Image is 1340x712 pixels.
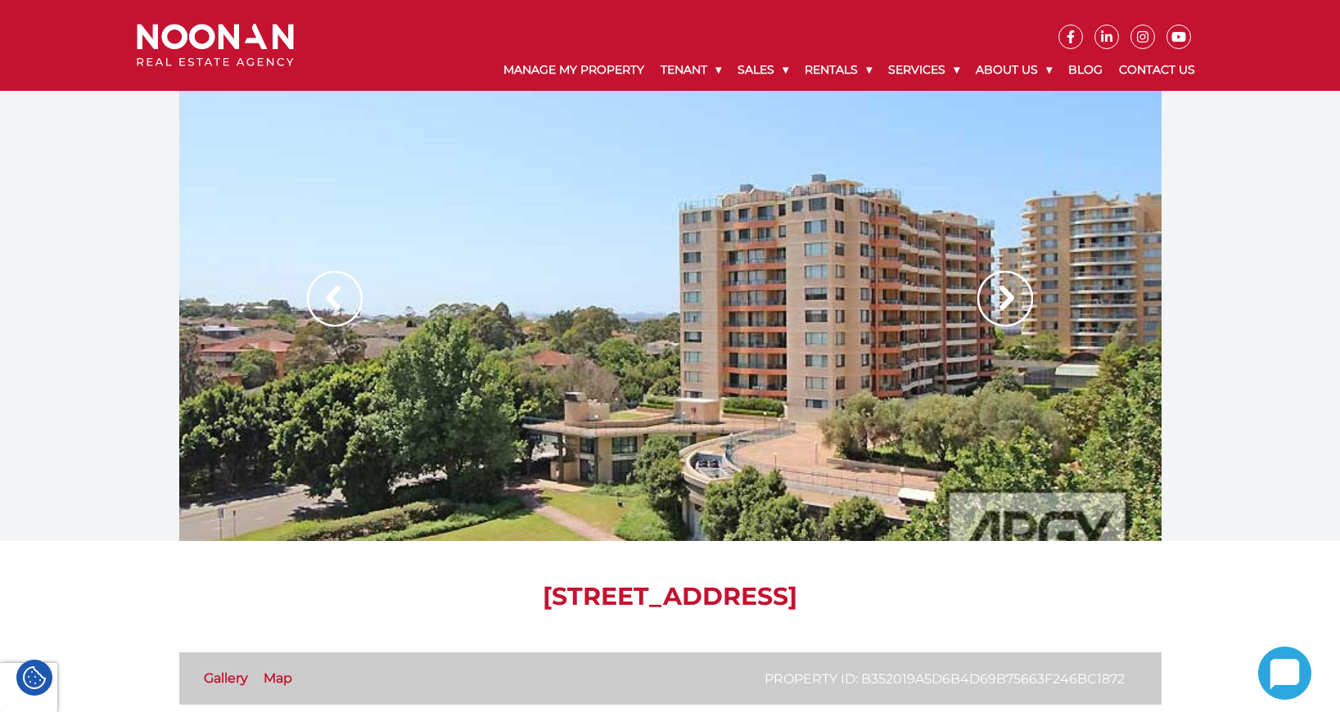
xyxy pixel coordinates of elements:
a: Gallery [204,670,248,686]
a: Manage My Property [495,49,652,91]
img: Arrow slider [977,271,1033,327]
img: Arrow slider [307,271,363,327]
div: Cookie Settings [16,660,52,696]
img: Noonan Real Estate Agency [137,24,294,67]
a: Services [880,49,968,91]
a: About Us [968,49,1060,91]
a: Rentals [796,49,880,91]
a: Contact Us [1111,49,1203,91]
h1: [STREET_ADDRESS] [179,582,1162,611]
a: Map [264,670,292,686]
p: Property ID: b352019a5d6b4d69b75663f246bc1872 [765,669,1125,689]
a: Blog [1060,49,1111,91]
a: Tenant [652,49,729,91]
a: Sales [729,49,796,91]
